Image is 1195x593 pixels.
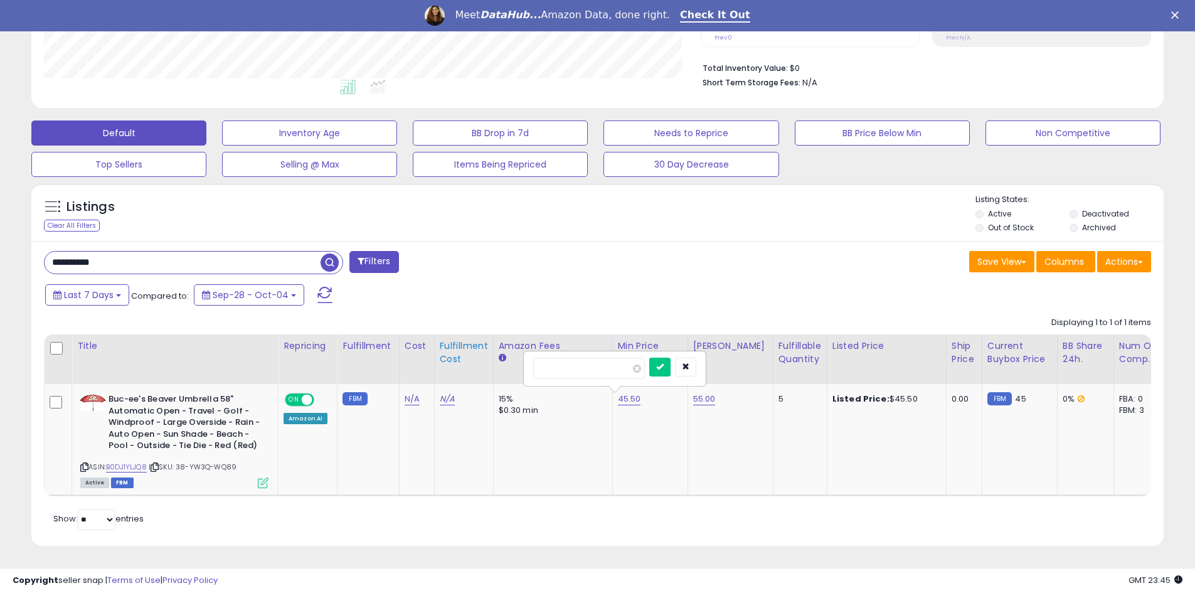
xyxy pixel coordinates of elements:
[64,289,114,301] span: Last 7 Days
[284,339,332,353] div: Repricing
[703,63,788,73] b: Total Inventory Value:
[603,120,778,146] button: Needs to Reprice
[802,77,817,88] span: N/A
[440,393,455,405] a: N/A
[985,120,1160,146] button: Non Competitive
[987,339,1052,366] div: Current Buybox Price
[1119,393,1160,405] div: FBA: 0
[975,194,1164,206] p: Listing States:
[149,462,236,472] span: | SKU: 38-YW3Q-WQ89
[499,339,607,353] div: Amazon Fees
[31,152,206,177] button: Top Sellers
[31,120,206,146] button: Default
[53,513,144,525] span: Show: entries
[343,339,393,353] div: Fulfillment
[80,478,109,488] span: All listings currently available for purchase on Amazon
[213,289,289,301] span: Sep-28 - Oct-04
[284,413,327,424] div: Amazon AI
[778,393,817,405] div: 5
[952,393,972,405] div: 0.00
[194,284,304,306] button: Sep-28 - Oct-04
[693,339,768,353] div: [PERSON_NAME]
[425,6,445,26] img: Profile image for Georgie
[1044,255,1084,268] span: Columns
[343,392,367,405] small: FBM
[106,462,147,473] a: B0DJ1YLJQ8
[405,393,420,405] a: N/A
[1082,222,1116,233] label: Archived
[162,574,218,586] a: Privacy Policy
[1129,574,1182,586] span: 2025-10-12 23:45 GMT
[13,574,58,586] strong: Copyright
[222,120,397,146] button: Inventory Age
[693,393,716,405] a: 55.00
[1082,208,1129,219] label: Deactivated
[603,152,778,177] button: 30 Day Decrease
[440,339,488,366] div: Fulfillment Cost
[832,393,937,405] div: $45.50
[222,152,397,177] button: Selling @ Max
[480,9,541,21] i: DataHub...
[1171,11,1184,19] div: Close
[969,251,1034,272] button: Save View
[795,120,970,146] button: BB Price Below Min
[1063,393,1104,405] div: 0%
[952,339,977,366] div: Ship Price
[1036,251,1095,272] button: Columns
[111,478,134,488] span: FBM
[988,208,1011,219] label: Active
[987,392,1012,405] small: FBM
[1097,251,1151,272] button: Actions
[109,393,261,455] b: Buc-ee's Beaver Umbrella 58" Automatic Open - Travel - Golf - Windproof - Large Overside - Rain -...
[80,393,268,486] div: ASIN:
[946,34,970,41] small: Prev: N/A
[1119,339,1165,366] div: Num of Comp.
[703,60,1142,75] li: $0
[1015,393,1026,405] span: 45
[714,34,732,41] small: Prev: 0
[312,395,332,405] span: OFF
[832,393,890,405] b: Listed Price:
[286,395,302,405] span: ON
[1051,317,1151,329] div: Displaying 1 to 1 of 1 items
[107,574,161,586] a: Terms of Use
[13,575,218,587] div: seller snap | |
[1063,339,1108,366] div: BB Share 24h.
[131,290,189,302] span: Compared to:
[618,393,641,405] a: 45.50
[413,120,588,146] button: BB Drop in 7d
[778,339,822,366] div: Fulfillable Quantity
[988,222,1034,233] label: Out of Stock
[80,393,105,411] img: 31KHOALPXUL._SL40_.jpg
[405,339,429,353] div: Cost
[832,339,941,353] div: Listed Price
[77,339,273,353] div: Title
[413,152,588,177] button: Items Being Repriced
[499,393,603,405] div: 15%
[703,77,800,88] b: Short Term Storage Fees:
[618,339,682,353] div: Min Price
[1119,405,1160,416] div: FBM: 3
[680,9,750,23] a: Check It Out
[349,251,398,273] button: Filters
[455,9,670,21] div: Meet Amazon Data, done right.
[45,284,129,306] button: Last 7 Days
[44,220,100,232] div: Clear All Filters
[66,198,115,216] h5: Listings
[499,353,506,364] small: Amazon Fees.
[499,405,603,416] div: $0.30 min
